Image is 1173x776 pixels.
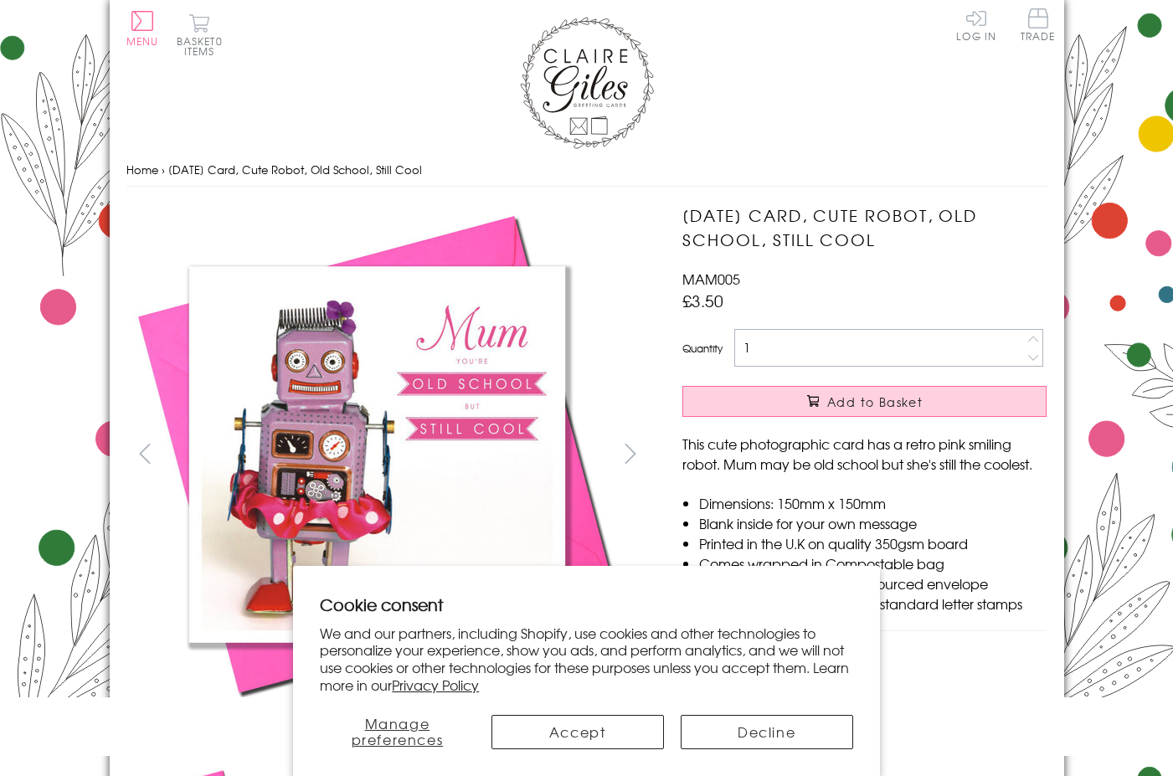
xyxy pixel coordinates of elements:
[682,269,740,289] span: MAM005
[320,593,853,616] h2: Cookie consent
[956,8,996,41] a: Log In
[699,513,1047,533] li: Blank inside for your own message
[184,33,223,59] span: 0 items
[126,162,158,177] a: Home
[126,33,159,49] span: Menu
[682,203,1047,252] h1: [DATE] Card, Cute Robot, Old School, Still Cool
[126,11,159,46] button: Menu
[126,434,164,472] button: prev
[320,715,474,749] button: Manage preferences
[1021,8,1056,41] span: Trade
[611,434,649,472] button: next
[682,289,723,312] span: £3.50
[126,203,629,706] img: Mother's Day Card, Cute Robot, Old School, Still Cool
[827,393,923,410] span: Add to Basket
[1021,8,1056,44] a: Trade
[699,553,1047,573] li: Comes wrapped in Compostable bag
[491,715,664,749] button: Accept
[681,715,853,749] button: Decline
[320,624,853,694] p: We and our partners, including Shopify, use cookies and other technologies to personalize your ex...
[682,341,723,356] label: Quantity
[162,162,165,177] span: ›
[699,533,1047,553] li: Printed in the U.K on quality 350gsm board
[682,434,1047,474] p: This cute photographic card has a retro pink smiling robot. Mum may be old school but she's still...
[699,493,1047,513] li: Dimensions: 150mm x 150mm
[682,386,1047,417] button: Add to Basket
[520,17,654,149] img: Claire Giles Greetings Cards
[177,13,223,56] button: Basket0 items
[392,675,479,695] a: Privacy Policy
[126,153,1047,188] nav: breadcrumbs
[352,713,444,749] span: Manage preferences
[168,162,422,177] span: [DATE] Card, Cute Robot, Old School, Still Cool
